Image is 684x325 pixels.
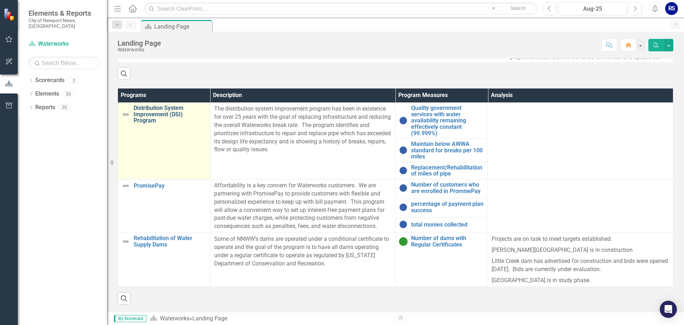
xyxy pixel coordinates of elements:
img: No Information [399,116,408,125]
a: Replacement/Rehabilitation of miles of pipe [411,164,484,177]
a: Waterworks [28,40,100,48]
p: [PERSON_NAME][GEOGRAPHIC_DATA] is in construction [492,245,669,256]
a: Distribution System Improvement (DSI) Program [134,105,207,124]
p: Projects are on task to meet targets established. [492,235,669,245]
img: No Information [399,220,408,229]
img: ClearPoint Strategy [4,8,16,21]
a: Waterworks [160,315,190,322]
div: Aug-25 [561,5,624,13]
a: Reports [35,103,55,112]
img: Not Defined [121,237,130,246]
div: Waterworks [118,47,161,52]
img: On Target [399,237,408,246]
td: Double-Click to Edit Right Click for Context Menu [118,233,211,287]
td: Double-Click to Edit Right Click for Context Menu [395,103,488,139]
button: RS [665,2,678,15]
td: Double-Click to Edit Right Click for Context Menu [395,162,488,179]
div: Landing Page [118,39,161,47]
a: total monies collected [411,222,484,228]
td: Double-Click to Edit Right Click for Context Menu [395,139,488,162]
td: Double-Click to Edit Right Click for Context Menu [118,179,211,233]
td: Double-Click to Edit Right Click for Context Menu [395,218,488,233]
a: Number of dams with Regular Certificates [411,235,484,248]
a: Quality government services with water availability remaining effectively constant (99.999%) [411,105,484,136]
a: Maintain below AWWA standard for breaks per 100 miles [411,141,484,160]
img: No Information [399,203,408,212]
img: No Information [399,166,408,175]
a: Elements [35,90,59,98]
input: Search ClearPoint... [144,2,538,15]
td: Double-Click to Edit Right Click for Context Menu [118,103,211,179]
p: [GEOGRAPHIC_DATA] is in study phase. [492,275,669,285]
img: Not Defined [121,110,130,119]
td: Double-Click to Edit Right Click for Context Menu [395,199,488,218]
div: 20 [59,105,70,111]
td: Double-Click to Edit Right Click for Context Menu [395,179,488,199]
a: Rehabilitation of Water Supply Dams [134,235,207,248]
a: PromisePay [134,183,207,189]
div: Landing Page [154,22,210,31]
span: Search [511,5,526,11]
small: City of Newport News, [GEOGRAPHIC_DATA] [28,17,100,29]
img: Not Defined [121,182,130,190]
div: 2 [68,77,79,83]
div: Landing Page [192,315,227,322]
p: Some of NNWW’s dams are operated under a conditional certificate to operate and the goal of the p... [214,235,392,268]
p: Little Creek dam has advertised for construction and bids were opened [DATE]. Bids are currently ... [492,256,669,275]
td: Double-Click to Edit [488,179,673,233]
span: By Scorecard [114,315,146,322]
td: Double-Click to Edit [488,103,673,179]
div: Open Intercom Messenger [660,301,677,318]
div: 20 [63,91,74,97]
a: percentage of payment plan success [411,201,484,213]
button: Search [500,4,536,14]
td: Double-Click to Edit Right Click for Context Menu [395,233,488,287]
td: Double-Click to Edit [488,233,673,287]
a: Scorecards [35,76,64,85]
button: Aug-25 [558,2,627,15]
span: Elements & Reports [28,9,100,17]
p: The distribution system improvement program has been in existence for over 25 years with the goal... [214,105,392,154]
input: Search Below... [28,57,100,69]
a: Number of customers who are enrolled in PromisePay [411,182,484,194]
img: No Information [399,146,408,154]
div: » [150,315,390,323]
img: No Information [399,184,408,192]
p: Affordability is a key concern for Waterworks customers. We are partnering with PromisePay to pro... [214,182,392,230]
